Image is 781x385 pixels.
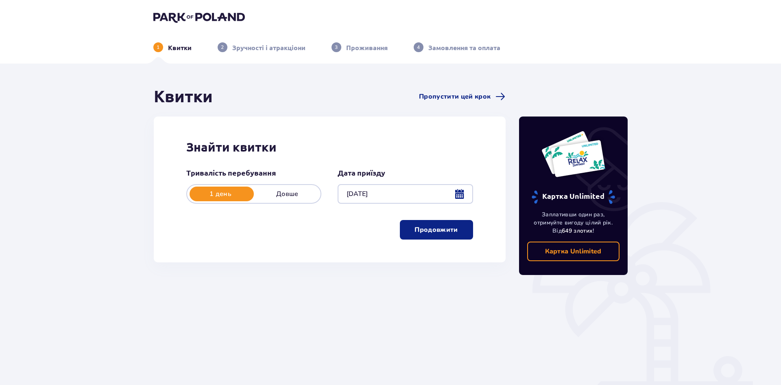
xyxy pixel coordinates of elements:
[218,42,305,52] div: 2Зручності і атракціони
[527,242,620,261] a: Картка Unlimited
[157,44,159,51] p: 1
[428,43,500,52] p: Замовлення та оплата
[187,189,254,198] p: 1 день
[545,247,602,256] p: Картка Unlimited
[153,11,245,23] img: Park of Poland logo
[232,43,305,52] p: Зручності і атракціони
[527,211,620,235] p: Заплативши один раз, отримуйте вигоду цілий рік. Від !
[541,130,606,178] img: Дві річні картки до Suntago з написом 'UNLIMITED RELAX', на білому тлі з тропічним листям і сонцем.
[186,168,276,178] p: Тривалість перебування
[414,225,458,234] p: Продовжити
[338,168,385,178] p: Дата приїзду
[254,189,321,198] p: Довше
[531,190,616,204] p: Картка Unlimited
[419,92,491,101] span: Пропустити цей крок
[186,139,473,155] h2: Знайти квитки
[346,43,388,52] p: Проживання
[562,227,593,235] span: 649 злотих
[153,42,192,52] div: 1Квитки
[168,43,192,52] p: Квитки
[335,44,338,51] p: 3
[221,44,224,51] p: 2
[417,44,420,51] p: 4
[154,86,213,107] h1: Квитки
[419,92,505,101] a: Пропустити цей крок
[332,42,388,52] div: 3Проживання
[400,220,473,240] button: Продовжити
[414,42,500,52] div: 4Замовлення та оплата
